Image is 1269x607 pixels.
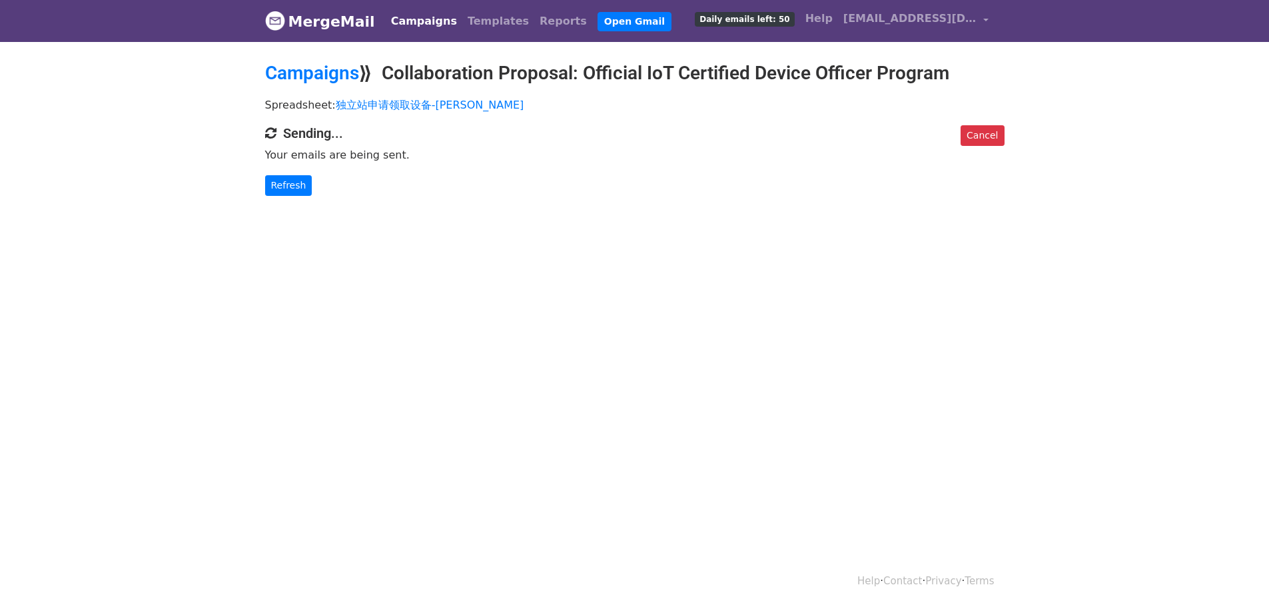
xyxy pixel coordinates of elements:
[265,148,1005,162] p: Your emails are being sent.
[534,8,592,35] a: Reports
[843,11,977,27] span: [EMAIL_ADDRESS][DOMAIN_NAME]
[386,8,462,35] a: Campaigns
[336,99,524,111] a: 独立站申请领取设备-[PERSON_NAME]
[265,98,1005,112] p: Spreadsheet:
[265,11,285,31] img: MergeMail logo
[800,5,838,32] a: Help
[265,62,1005,85] h2: ⟫ Collaboration Proposal: Official IoT Certified Device Officer Program
[883,575,922,587] a: Contact
[689,5,799,32] a: Daily emails left: 50
[265,7,375,35] a: MergeMail
[838,5,994,37] a: [EMAIL_ADDRESS][DOMAIN_NAME]
[598,12,671,31] a: Open Gmail
[265,175,312,196] a: Refresh
[265,125,1005,141] h4: Sending...
[965,575,994,587] a: Terms
[462,8,534,35] a: Templates
[961,125,1004,146] a: Cancel
[265,62,359,84] a: Campaigns
[925,575,961,587] a: Privacy
[695,12,794,27] span: Daily emails left: 50
[857,575,880,587] a: Help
